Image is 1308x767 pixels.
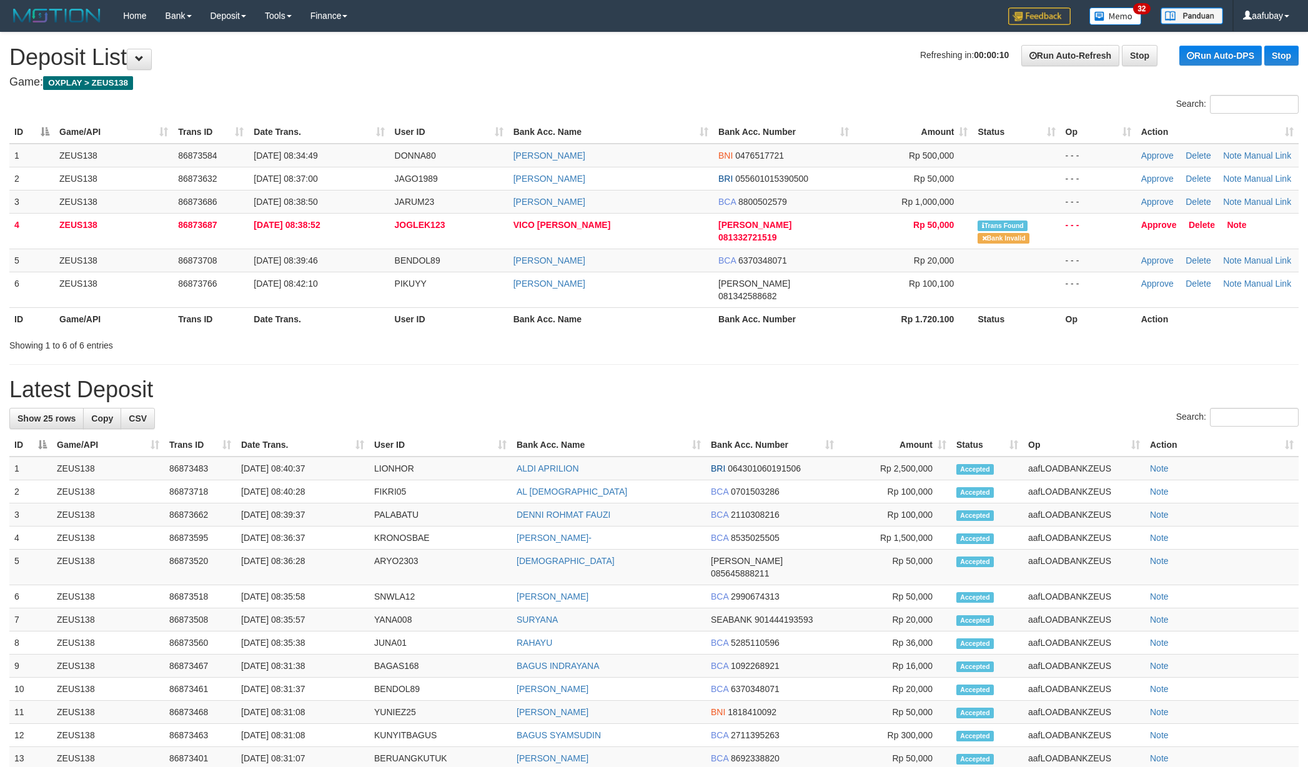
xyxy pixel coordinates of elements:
td: Rp 100,000 [839,503,951,527]
img: panduan.png [1161,7,1223,24]
a: [PERSON_NAME] [513,151,585,161]
span: Copy 2110308216 to clipboard [731,510,780,520]
a: Note [1150,707,1169,717]
th: Bank Acc. Number: activate to sort column ascending [706,433,839,457]
span: Copy 5285110596 to clipboard [731,638,780,648]
td: aafLOADBANKZEUS [1023,608,1145,631]
td: 11 [9,701,52,724]
td: Rp 50,000 [839,585,951,608]
span: Copy 064301060191506 to clipboard [728,463,801,473]
span: BENDOL89 [395,255,440,265]
td: 86873560 [164,631,236,655]
td: ZEUS138 [52,480,164,503]
a: [PERSON_NAME] [513,279,585,289]
span: BNI [718,151,733,161]
span: 86873632 [178,174,217,184]
a: Note [1150,556,1169,566]
td: ARYO2303 [369,550,512,585]
td: Rp 2,500,000 [839,457,951,480]
th: Bank Acc. Name: activate to sort column ascending [512,433,706,457]
span: CSV [129,413,147,423]
span: BRI [711,463,725,473]
a: Note [1150,510,1169,520]
a: Manual Link [1244,151,1292,161]
span: Rp 50,000 [913,220,954,230]
td: 5 [9,249,54,272]
td: BENDOL89 [369,678,512,701]
span: Bank is not match [978,233,1029,244]
td: [DATE] 08:40:28 [236,480,369,503]
td: 3 [9,503,52,527]
td: Rp 100,000 [839,480,951,503]
td: ZEUS138 [52,701,164,724]
th: Status: activate to sort column ascending [951,433,1023,457]
th: Bank Acc. Name: activate to sort column ascending [508,121,713,144]
span: Rp 20,000 [914,255,954,265]
a: [PERSON_NAME] [517,707,588,717]
td: 5 [9,550,52,585]
span: BCA [711,510,728,520]
span: BCA [711,487,728,497]
a: RAHAYU [517,638,552,648]
a: Run Auto-Refresh [1021,45,1119,66]
a: Note [1223,174,1242,184]
td: aafLOADBANKZEUS [1023,631,1145,655]
td: PALABATU [369,503,512,527]
span: 86873708 [178,255,217,265]
a: Note [1150,591,1169,601]
a: SURYANA [517,615,558,625]
span: BCA [718,255,736,265]
a: [PERSON_NAME]- [517,533,592,543]
span: Accepted [956,731,994,741]
span: BCA [711,730,728,740]
a: VICO [PERSON_NAME] [513,220,611,230]
th: Date Trans. [249,307,389,330]
td: ZEUS138 [52,585,164,608]
th: Status [973,307,1060,330]
a: DENNI ROHMAT FAUZI [517,510,610,520]
span: Accepted [956,487,994,498]
span: Accepted [956,592,994,603]
a: [PERSON_NAME] [517,753,588,763]
td: [DATE] 08:35:38 [236,631,369,655]
td: FIKRI05 [369,480,512,503]
a: Approve [1141,151,1174,161]
th: Amount: activate to sort column ascending [839,433,951,457]
span: JARUM23 [395,197,435,207]
td: LIONHOR [369,457,512,480]
span: [DATE] 08:38:50 [254,197,317,207]
label: Search: [1176,95,1299,114]
span: Copy 2711395263 to clipboard [731,730,780,740]
span: 86873687 [178,220,217,230]
span: BCA [718,197,736,207]
td: aafLOADBANKZEUS [1023,678,1145,701]
th: Bank Acc. Name [508,307,713,330]
td: 12 [9,724,52,747]
a: Note [1150,463,1169,473]
td: ZEUS138 [54,144,173,167]
span: Copy 081332721519 to clipboard [718,232,776,242]
span: [DATE] 08:37:00 [254,174,317,184]
span: Accepted [956,464,994,475]
span: SEABANK [711,615,752,625]
a: Note [1150,487,1169,497]
span: [DATE] 08:38:52 [254,220,320,230]
span: BCA [711,753,728,763]
td: ZEUS138 [54,272,173,307]
td: - - - [1061,144,1136,167]
td: ZEUS138 [52,527,164,550]
a: Approve [1141,197,1174,207]
span: Rp 500,000 [909,151,954,161]
th: User ID [390,307,508,330]
td: JUNA01 [369,631,512,655]
td: YANA008 [369,608,512,631]
span: Rp 1,000,000 [901,197,954,207]
span: Accepted [956,638,994,649]
th: Action: activate to sort column ascending [1136,121,1299,144]
td: - - - [1061,272,1136,307]
span: Copy 0476517721 to clipboard [735,151,784,161]
td: 86873483 [164,457,236,480]
span: JOGLEK123 [395,220,445,230]
a: Note [1150,533,1169,543]
strong: 00:00:10 [974,50,1009,60]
